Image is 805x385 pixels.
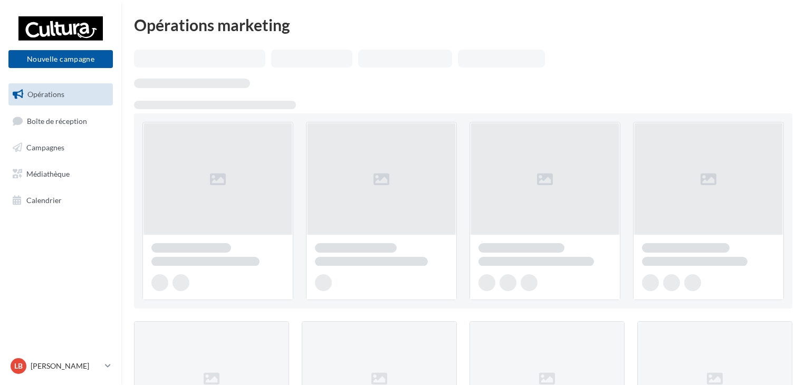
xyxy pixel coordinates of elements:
[6,137,115,159] a: Campagnes
[8,50,113,68] button: Nouvelle campagne
[6,163,115,185] a: Médiathèque
[6,83,115,105] a: Opérations
[26,143,64,152] span: Campagnes
[6,110,115,132] a: Boîte de réception
[27,90,64,99] span: Opérations
[8,356,113,376] a: LB [PERSON_NAME]
[26,169,70,178] span: Médiathèque
[31,361,101,371] p: [PERSON_NAME]
[26,195,62,204] span: Calendrier
[14,361,23,371] span: LB
[27,116,87,125] span: Boîte de réception
[134,17,792,33] div: Opérations marketing
[6,189,115,211] a: Calendrier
